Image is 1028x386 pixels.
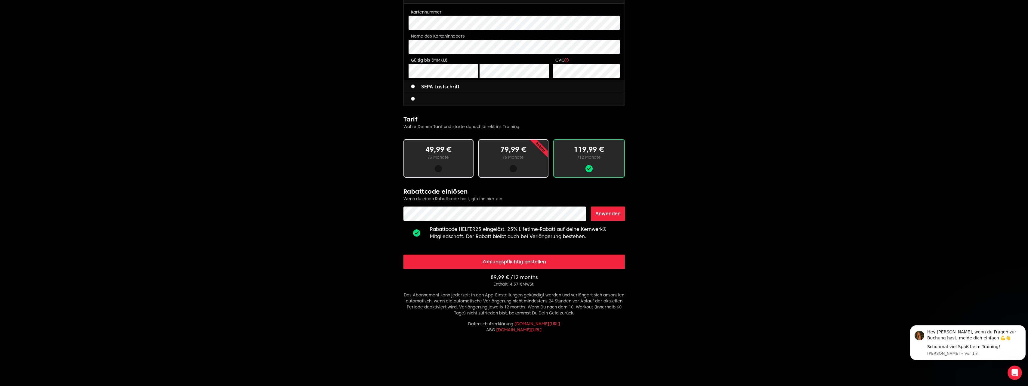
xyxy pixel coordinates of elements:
[403,115,625,124] h2: Tarif
[403,255,625,269] button: Zahlungspflichtig bestellen
[414,154,463,160] p: / 3 Monate
[908,316,1028,370] iframe: Intercom notifications Nachricht
[411,34,465,38] label: Name des Karteninhabers
[403,292,625,316] p: Das Abonnement kann jederzeit in den App-Einstellungen gekündigt werden und verlängert sich anson...
[411,58,448,63] label: Gültig bis (MM/JJ)
[1008,366,1022,380] iframe: Intercom live chat
[489,145,538,154] p: 79,99 €
[411,84,415,88] input: SEPA Lastschrift
[496,327,542,332] a: [DOMAIN_NAME][URL]
[414,145,463,154] p: 49,99 €
[514,321,560,326] a: [DOMAIN_NAME][URL]
[514,121,566,173] p: Beliebt
[563,145,615,154] p: 119,99 €
[555,58,569,63] label: CVC
[403,124,625,130] p: Wähle Deinen Tarif und starte danach direkt ins Training.
[403,274,625,281] p: 89,99 € / 12 months
[403,187,625,196] h2: Rabattcode einlösen
[489,154,538,160] p: / 6 Monate
[411,83,459,90] label: SEPA Lastschrift
[411,10,442,14] label: Kartennummer
[403,281,625,287] p: Enthält 14,37 € MwSt.
[403,196,625,202] p: Wenn du einen Rabattcode hast, gib ihn hier ein.
[430,226,625,240] p: Rabattcode HELFER25 eingelöst. 25% Lifetime-Rabatt auf deine Kernwerk® Mitgliedschaft. Der Rabatt...
[403,321,625,333] p: Datenschutzerklärung : ABG
[591,207,625,221] button: Anwenden
[563,154,615,160] p: / 12 Monate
